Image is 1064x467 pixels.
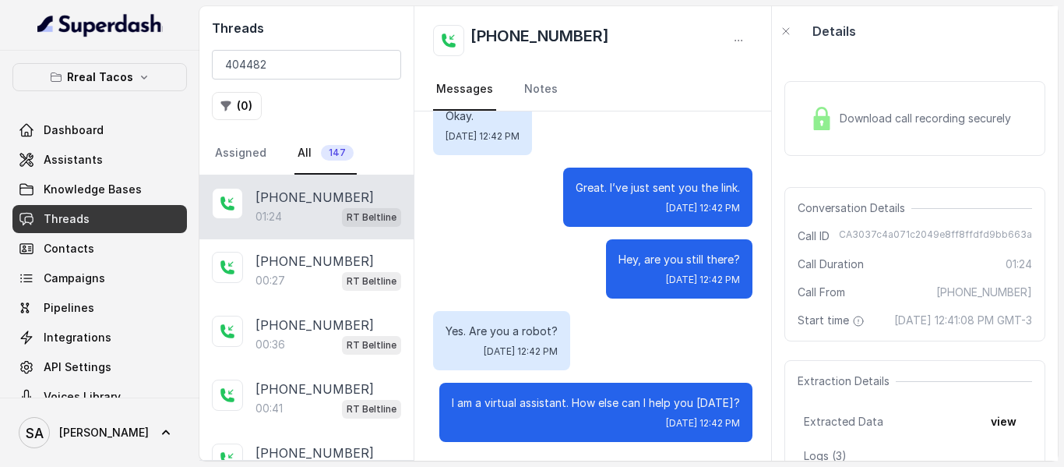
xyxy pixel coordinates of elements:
a: Contacts [12,235,187,263]
p: [PHONE_NUMBER] [255,252,374,271]
p: [PHONE_NUMBER] [255,380,374,398]
span: Dashboard [44,122,104,138]
span: Campaigns [44,271,105,286]
span: Threads [44,211,90,227]
input: Search by Call ID or Phone Number [212,50,401,80]
span: Call From [798,285,845,300]
p: 00:41 [255,401,283,416]
p: 00:27 [255,273,285,288]
a: Dashboard [12,116,187,144]
span: [PERSON_NAME] [59,425,149,440]
p: I am a virtual assistant. How else can I help you [DATE]? [452,395,740,411]
p: RT Beltline [347,338,396,353]
p: [PHONE_NUMBER] [255,188,374,207]
a: Knowledge Bases [12,175,187,203]
a: Campaigns [12,264,187,292]
span: Conversation Details [798,200,911,216]
span: [PHONE_NUMBER] [936,285,1032,300]
p: Yes. Are you a robot? [446,324,558,339]
span: [DATE] 12:42 PM [666,202,740,214]
p: Logs ( 3 ) [804,448,1026,464]
span: [DATE] 12:42 PM [484,345,558,358]
img: light.svg [37,12,163,37]
p: RT Beltline [347,274,396,289]
a: Pipelines [12,294,187,322]
p: [PHONE_NUMBER] [255,316,374,334]
p: Okay. [446,108,520,124]
nav: Tabs [433,69,752,111]
span: Voices Library [44,389,121,405]
span: Assistants [44,152,103,168]
button: Rreal Tacos [12,63,187,91]
p: RT Beltline [347,402,396,417]
a: Notes [521,69,561,111]
span: Start time [798,313,868,328]
a: API Settings [12,353,187,381]
p: Hey, are you still there? [618,252,740,267]
a: Messages [433,69,496,111]
h2: Threads [212,19,401,37]
span: Knowledge Bases [44,182,142,197]
a: Voices Library [12,383,187,411]
span: [DATE] 12:42 PM [446,130,520,143]
button: view [981,408,1026,436]
span: Extracted Data [804,414,883,430]
span: CA3037c4a071c2049e8ff8ffdfd9bb663a [839,228,1032,244]
a: Integrations [12,324,187,352]
nav: Tabs [212,133,401,175]
span: [DATE] 12:41:08 PM GMT-3 [894,313,1032,328]
text: SA [26,425,44,441]
span: [DATE] 12:42 PM [666,274,740,286]
a: All147 [294,133,357,175]
span: [DATE] 12:42 PM [666,417,740,430]
h2: [PHONE_NUMBER] [470,25,609,56]
span: Call ID [798,228,830,244]
span: 147 [321,145,354,161]
span: Integrations [44,330,111,345]
p: RT Beltline [347,210,396,225]
p: Rreal Tacos [67,68,133,87]
a: Assistants [12,146,187,174]
p: [PHONE_NUMBER] [255,444,374,462]
p: Great. I’ve just sent you the link. [576,180,740,196]
span: API Settings [44,359,111,375]
a: Threads [12,205,187,233]
span: Download call recording securely [840,111,1017,126]
span: Call Duration [798,256,864,272]
img: Lock Icon [810,107,833,130]
a: [PERSON_NAME] [12,411,187,455]
span: Pipelines [44,300,94,316]
span: Extraction Details [798,373,896,389]
button: (0) [212,92,262,120]
span: Contacts [44,241,94,256]
a: Assigned [212,133,270,175]
p: 01:24 [255,209,282,225]
span: 01:24 [1006,256,1032,272]
p: 00:36 [255,337,285,352]
p: Details [812,22,856,41]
